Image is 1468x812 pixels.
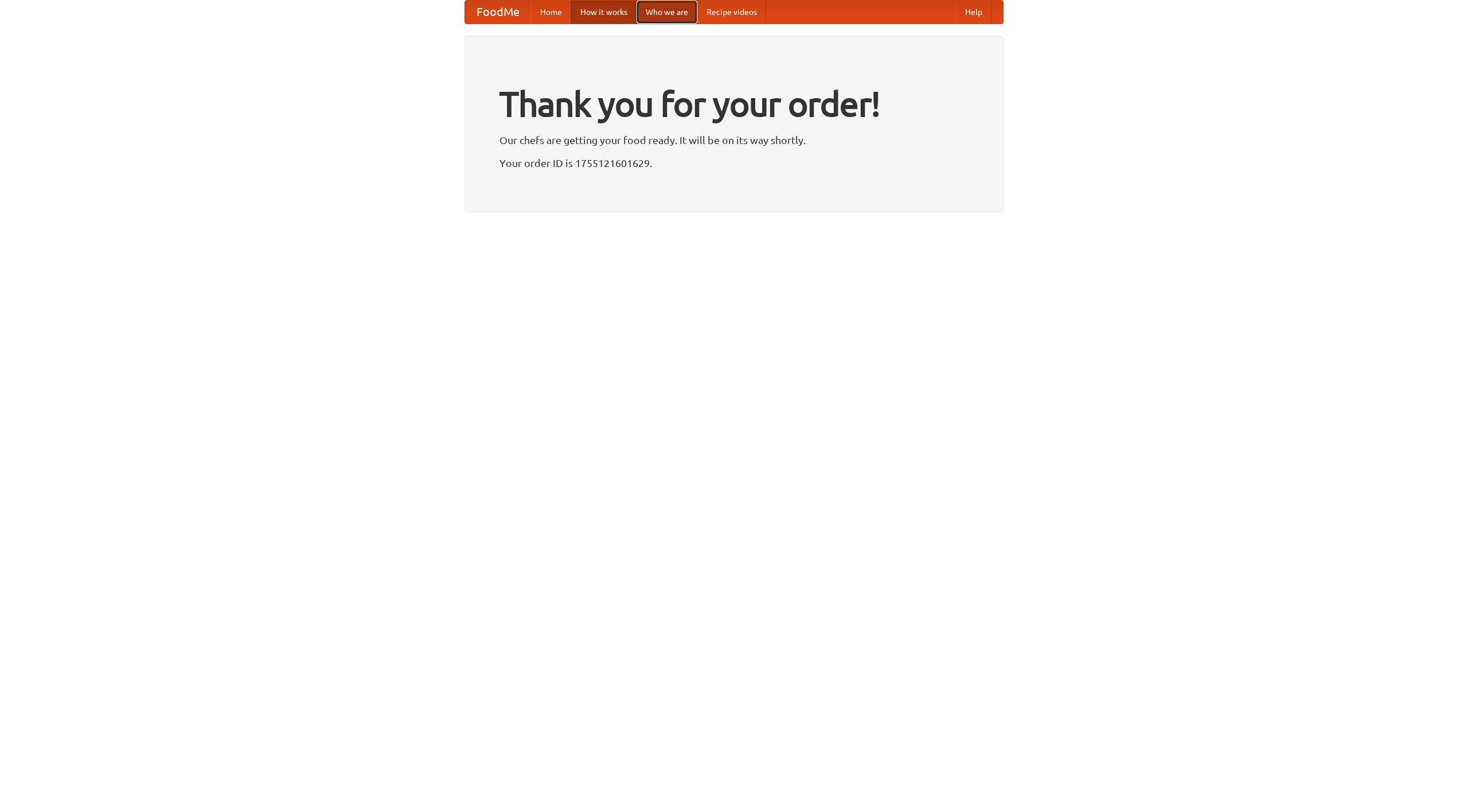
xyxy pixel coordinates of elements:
[499,154,969,172] p: Your order ID is 1755121601629.
[697,1,766,24] a: Recipe videos
[499,76,969,131] h1: Thank you for your order!
[531,1,571,24] a: Home
[499,131,969,149] p: Our chefs are getting your food ready. It will be on its way shortly.
[637,1,697,24] a: Who we are
[956,1,991,24] a: Help
[571,1,637,24] a: How it works
[465,1,531,24] a: FoodMe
